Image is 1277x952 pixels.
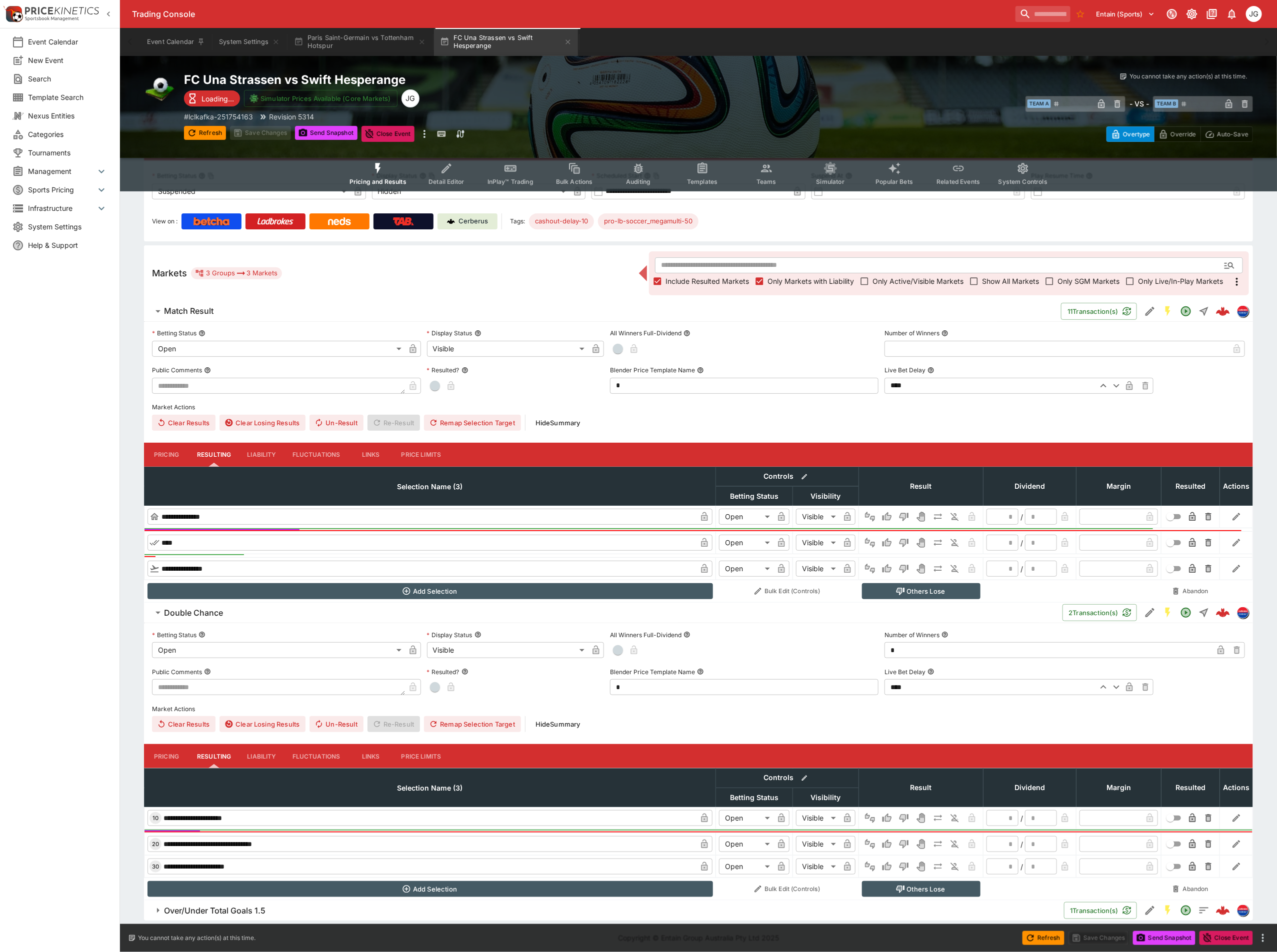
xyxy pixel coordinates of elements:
button: Overtype [1106,126,1154,142]
a: 7702931e-46aa-4758-ace0-578dfc4c6f7e [1213,901,1233,921]
button: Clear Losing Results [219,415,305,431]
div: Visible [796,535,839,551]
span: Search [28,73,107,84]
button: Void [913,859,929,875]
div: Hidden [372,183,570,199]
div: Open [719,561,773,577]
img: soccer.png [144,72,176,104]
button: Bulk edit [798,772,811,785]
button: Win [879,509,895,525]
div: Visible [796,509,839,525]
span: Team A [1027,99,1051,108]
a: 680a8b0c-eaa8-4da8-bff3-2d890292f7e7 [1213,301,1233,321]
button: Not Set [862,535,878,551]
h2: Copy To Clipboard [184,72,718,87]
button: Push [930,859,946,875]
button: Event Calendar [141,28,211,56]
button: Not Set [862,836,878,852]
div: / [1020,862,1023,872]
button: more [418,126,430,142]
h6: - VS - [1129,98,1149,109]
div: a138140b-e43e-4787-95ad-652bd6564a91 [1216,606,1230,620]
img: lclkafka [1237,905,1248,916]
button: Number of Winners [941,330,948,337]
label: Market Actions [152,400,1245,415]
p: All Winners Full-Dividend [610,329,681,337]
img: Neds [328,217,350,225]
div: Visible [427,341,588,357]
div: Event type filters [341,156,1055,191]
span: Popular Bets [875,178,913,185]
span: Team B [1155,99,1178,108]
button: Open [1177,604,1195,622]
span: Related Events [936,178,980,185]
button: Win [879,535,895,551]
button: Betting Status [198,631,205,638]
button: Bulk Edit (Controls) [719,583,856,599]
p: Revision 5314 [269,111,314,122]
button: Eliminated In Play [947,509,963,525]
img: lclkafka [1237,607,1248,618]
button: Un-Result [309,716,363,732]
button: Notifications [1223,5,1241,23]
label: Market Actions [152,701,1245,716]
svg: Open [1180,905,1192,917]
input: search [1015,6,1070,22]
span: Selection Name (3) [386,782,474,794]
div: Betting Target: cerberus [529,213,594,229]
span: Only SGM Markets [1057,276,1119,286]
span: Pricing and Results [349,178,406,185]
img: PriceKinetics [25,7,99,14]
button: Send Snapshot [295,126,357,140]
h6: Double Chance [164,608,223,618]
div: / [1020,564,1023,574]
span: System Settings [28,221,107,232]
div: Visible [796,810,839,826]
p: Copy To Clipboard [184,111,253,122]
div: Open [152,341,405,357]
p: Overtype [1123,129,1150,139]
th: Dividend [983,467,1076,505]
button: Straight [1195,302,1213,320]
p: Number of Winners [884,631,939,639]
p: Override [1170,129,1196,139]
button: Paris Saint-Germain vs Tottenham Hotspur [288,28,432,56]
span: Only Live/In-Play Markets [1138,276,1223,286]
p: Public Comments [152,668,202,676]
button: James Gordon [1243,3,1265,25]
p: Blender Price Template Name [610,668,695,676]
button: Blender Price Template Name [697,367,704,374]
span: Help & Support [28,240,107,250]
button: Resulting [189,443,239,467]
button: Lose [896,561,912,577]
span: Simulator [816,178,844,185]
button: System Settings [213,28,285,56]
span: Sports Pricing [28,184,95,195]
div: Open [152,642,405,658]
p: Betting Status [152,329,196,337]
button: Close Event [361,126,415,142]
img: Betcha [193,217,229,225]
button: Open [1177,902,1195,920]
button: Totals [1195,902,1213,920]
div: / [1020,813,1023,824]
button: Eliminated In Play [947,836,963,852]
span: Only Active/Visible Markets [872,276,963,286]
span: System Controls [998,178,1047,185]
button: Auto-Save [1200,126,1253,142]
button: Liability [239,744,284,768]
button: Win [879,561,895,577]
button: Add Selection [147,881,713,897]
button: Remap Selection Target [424,716,521,732]
span: Template Search [28,92,107,102]
p: Live Bet Delay [884,366,925,374]
p: Resulted? [427,366,459,374]
p: Auto-Save [1217,129,1248,139]
th: Resulted [1161,467,1220,505]
a: a138140b-e43e-4787-95ad-652bd6564a91 [1213,603,1233,623]
img: logo-cerberus--red.svg [1216,606,1230,620]
button: Edit Detail [1141,902,1159,920]
button: Blender Price Template Name [697,668,704,675]
button: Override [1154,126,1200,142]
p: Display Status [427,631,472,639]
